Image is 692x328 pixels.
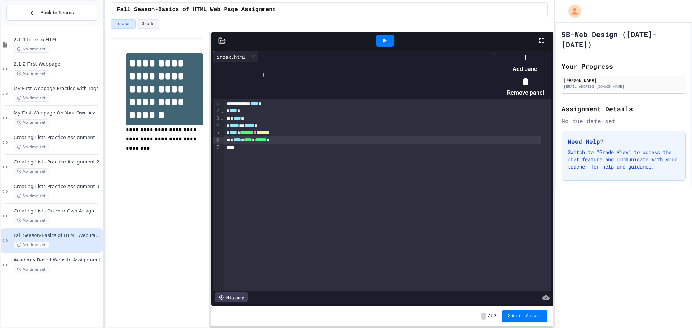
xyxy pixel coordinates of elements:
span: 2.1.2 First Webpage [14,61,101,67]
span: Creating Lists Practice Assignment 1 [14,135,101,141]
div: 2 [213,107,220,114]
div: index.html [213,53,249,60]
div: 5 [213,129,220,136]
div: 3 [213,115,220,122]
span: No time set [14,217,49,224]
span: / [488,313,490,319]
div: My Account [561,3,583,19]
span: 2.1.1 Intro to HTML [14,37,101,43]
p: Switch to "Grade View" to access the chat feature and communicate with your teacher for help and ... [568,149,679,170]
button: Submit Answer [502,310,547,322]
h2: Your Progress [562,61,686,71]
span: Creating Lists Practice Assignment 3 [14,184,101,190]
span: Submit Answer [508,313,542,319]
span: No time set [14,95,49,102]
div: [PERSON_NAME] [564,77,683,84]
button: Lesson [111,19,136,29]
h2: Assignment Details [562,104,686,114]
h1: 5B-Web Design ([DATE]-[DATE]) [562,29,686,49]
span: No time set [14,266,49,273]
span: No time set [14,70,49,77]
span: Fall Season-Basics of HTML Web Page Assignment [14,233,101,239]
div: [EMAIL_ADDRESS][DOMAIN_NAME] [564,84,683,89]
span: Fold line [220,115,224,121]
span: - [481,313,486,320]
button: Grade [137,19,159,29]
span: Back to Teams [40,9,74,17]
span: Fall Season-Basics of HTML Web Page Assignment [117,5,276,14]
span: Creating Lists Practice Assignment 2 [14,159,101,165]
span: No time set [14,144,49,150]
span: No time set [14,168,49,175]
li: Remove panel [507,76,544,99]
div: index.html [213,51,258,62]
span: No time set [14,193,49,199]
span: Fold line [220,108,224,114]
h3: Need Help? [568,137,679,146]
div: 7 [213,144,220,151]
li: Add panel [507,52,544,75]
button: Back to Teams [6,5,97,21]
span: My First Webpage Practice with Tags [14,86,101,92]
span: No time set [14,242,49,248]
span: Creating Lists On Your Own Assignment [14,208,101,214]
div: 4 [213,122,220,129]
div: History [215,292,248,302]
span: My First Webpage On Your Own Assignment [14,110,101,116]
span: No time set [14,46,49,53]
div: 6 [213,137,220,144]
span: 52 [491,313,496,319]
div: No due date set [562,117,686,125]
span: No time set [14,119,49,126]
span: Academy Based Website Assignment [14,257,101,263]
div: 1 [213,100,220,107]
